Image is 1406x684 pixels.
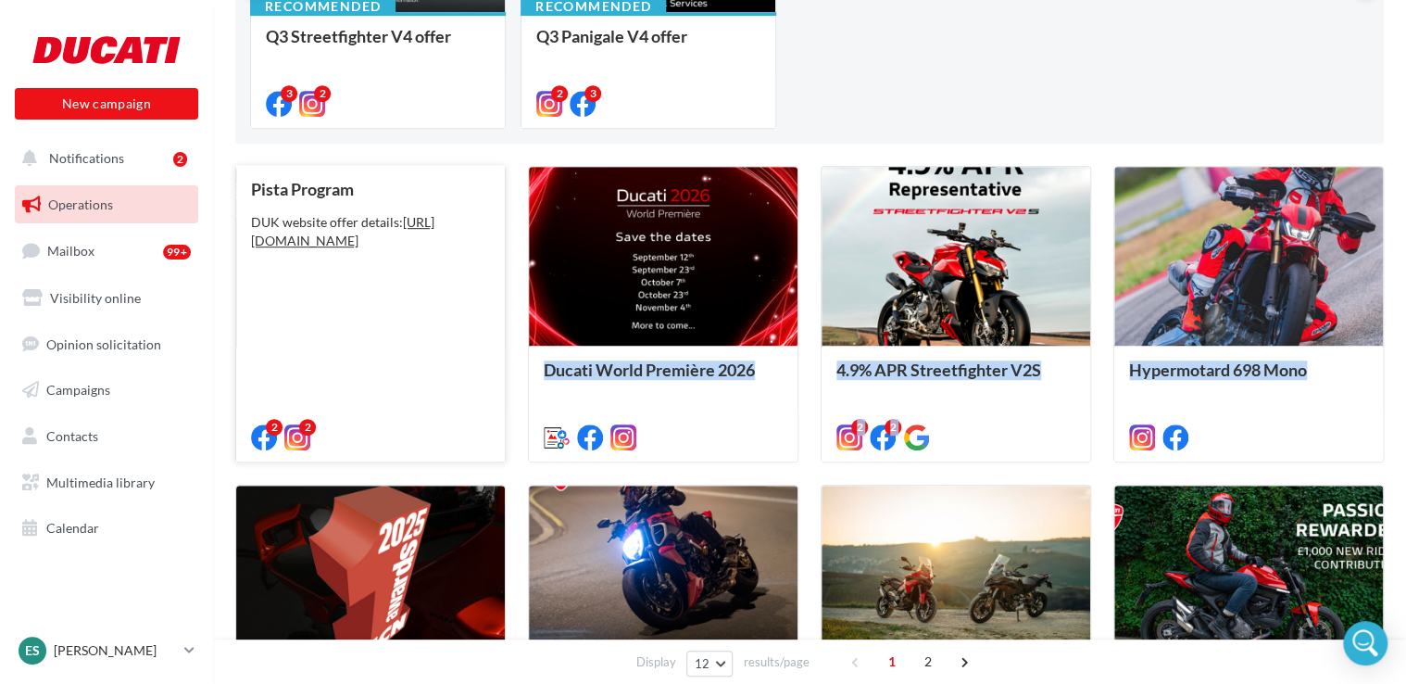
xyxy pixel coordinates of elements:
a: Operations [11,185,202,224]
span: 12 [695,656,710,671]
div: 3 [584,85,601,102]
a: Multimedia library [11,463,202,502]
button: Notifications 2 [11,139,195,178]
span: Mailbox [47,243,94,259]
div: 2 [299,419,316,436]
div: DUK website offer details: [251,213,490,250]
div: 2 [173,152,187,167]
span: Contacts [46,428,98,444]
div: 2 [551,85,568,102]
span: Display [636,653,676,671]
div: Q3 Streetfighter V4 offer [266,27,490,64]
span: 2 [913,647,943,677]
div: Pista Program [251,180,490,198]
div: Open Intercom Messenger [1343,621,1387,665]
span: Notifications [49,150,124,166]
div: 3 [281,85,297,102]
a: Calendar [11,509,202,548]
div: 2 [314,85,331,102]
a: ES [PERSON_NAME] [15,633,198,668]
div: 4.9% APR Streetfighter V2S [836,361,1075,398]
a: Campaigns [11,371,202,410]
span: Calendar [46,520,99,536]
div: 2 [885,419,901,436]
div: Hypermotard 698 Mono [1129,361,1368,398]
span: Multimedia library [46,475,155,490]
span: results/page [743,653,809,671]
div: 99+ [163,245,191,260]
p: [PERSON_NAME] [54,641,177,660]
div: Ducati World Première 2026 [544,361,783,398]
div: 2 [851,419,868,436]
span: Campaigns [46,382,110,398]
a: Mailbox99+ [11,231,202,271]
span: Opinion solicitation [46,336,161,351]
button: New campaign [15,88,198,120]
span: Operations [48,196,113,212]
button: 12 [686,651,734,677]
a: Opinion solicitation [11,325,202,364]
a: Contacts [11,417,202,456]
span: Visibility online [50,290,141,306]
span: 1 [877,647,907,677]
div: 2 [266,419,282,436]
span: ES [25,641,40,660]
a: Visibility online [11,279,202,318]
div: Q3 Panigale V4 offer [536,27,760,64]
